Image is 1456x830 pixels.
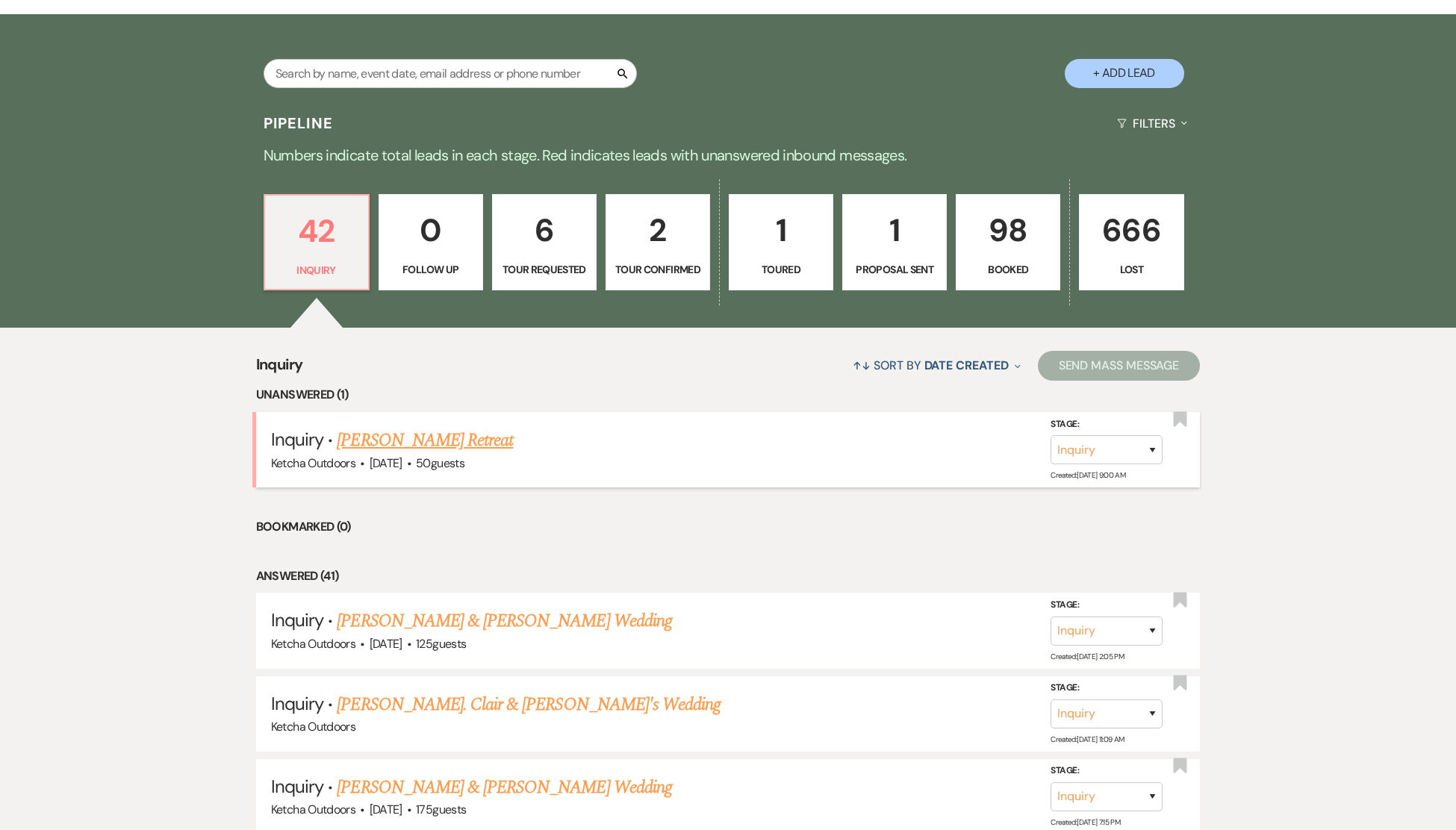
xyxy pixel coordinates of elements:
[1051,416,1163,433] label: Stage:
[1065,59,1184,88] button: + Add Lead
[337,691,721,718] a: [PERSON_NAME]. Clair & [PERSON_NAME]'s Wedding
[606,194,710,291] a: 2Tour Confirmed
[502,261,587,278] p: Tour Requested
[337,608,671,634] a: [PERSON_NAME] & [PERSON_NAME] Wedding
[502,205,587,255] p: 6
[924,358,1009,373] span: Date Created
[1111,104,1192,143] button: Filters
[271,802,355,817] span: Ketcha Outdoors
[615,205,700,255] p: 2
[1089,261,1174,278] p: Lost
[274,206,359,256] p: 42
[1051,597,1163,614] label: Stage:
[264,194,370,291] a: 42Inquiry
[256,567,1201,586] li: Answered (41)
[416,455,464,471] span: 50 guests
[1089,205,1174,255] p: 666
[256,353,303,385] span: Inquiry
[1051,680,1163,696] label: Stage:
[847,346,1026,385] button: Sort By Date Created
[852,205,937,255] p: 1
[738,205,824,255] p: 1
[729,194,833,291] a: 1Toured
[337,427,513,454] a: [PERSON_NAME] Retreat
[416,802,466,817] span: 175 guests
[1051,734,1124,744] span: Created: [DATE] 11:09 AM
[256,385,1201,405] li: Unanswered (1)
[264,59,637,88] input: Search by name, event date, email address or phone number
[956,194,1060,291] a: 98Booked
[1051,763,1163,779] label: Stage:
[853,358,871,373] span: ↑↓
[370,636,402,652] span: [DATE]
[1051,651,1124,661] span: Created: [DATE] 2:05 PM
[274,262,359,278] p: Inquiry
[271,719,355,734] span: Ketcha Outdoors
[1051,470,1125,480] span: Created: [DATE] 9:00 AM
[492,194,597,291] a: 6Tour Requested
[738,261,824,278] p: Toured
[1051,817,1120,827] span: Created: [DATE] 7:15 PM
[370,455,402,471] span: [DATE]
[256,517,1201,537] li: Bookmarked (0)
[388,205,473,255] p: 0
[416,636,466,652] span: 125 guests
[965,205,1051,255] p: 98
[852,261,937,278] p: Proposal Sent
[615,261,700,278] p: Tour Confirmed
[271,428,323,451] span: Inquiry
[271,692,323,715] span: Inquiry
[271,775,323,798] span: Inquiry
[842,194,947,291] a: 1Proposal Sent
[965,261,1051,278] p: Booked
[271,455,355,471] span: Ketcha Outdoors
[271,608,323,631] span: Inquiry
[370,802,402,817] span: [DATE]
[337,774,671,801] a: [PERSON_NAME] & [PERSON_NAME] Wedding
[1038,351,1201,381] button: Send Mass Message
[379,194,483,291] a: 0Follow Up
[1079,194,1183,291] a: 666Lost
[190,143,1266,167] p: Numbers indicate total leads in each stage. Red indicates leads with unanswered inbound messages.
[264,113,334,134] h3: Pipeline
[271,636,355,652] span: Ketcha Outdoors
[388,261,473,278] p: Follow Up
